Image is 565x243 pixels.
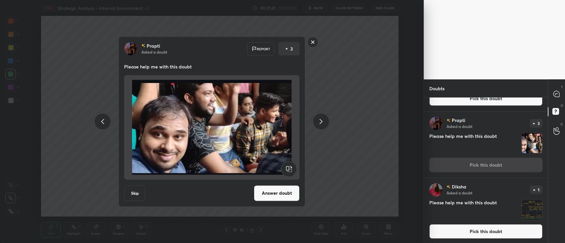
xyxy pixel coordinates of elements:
p: 1 [538,188,540,192]
img: no-rating-badge.077c3623.svg [447,119,450,122]
img: 1756874636ABH5LF.png [522,199,542,220]
button: Pick this doubt [429,91,542,106]
p: T [561,85,563,90]
h4: Please help me with this doubt [429,199,519,220]
img: no-rating-badge.077c3623.svg [447,185,450,189]
button: Skip [124,185,145,201]
img: 1756875093KVYBN6.JPEG [522,133,542,153]
img: 1756875093KVYBN6.JPEG [132,78,292,177]
img: c8ee13d84ac14d55b7c9552e073fad17.jpg [429,183,443,196]
div: grid [424,98,548,243]
p: Asked a doubt [447,124,472,129]
button: Answer doubt [254,185,300,201]
p: Please help me with this doubt [124,63,300,70]
p: 3 [290,45,293,52]
p: G [560,122,563,127]
img: 3 [124,42,137,55]
p: 3 [538,121,540,125]
img: no-rating-badge.077c3623.svg [141,44,145,48]
p: Prapti [452,118,465,123]
p: Diksha [452,184,466,189]
p: D [561,103,563,108]
img: 3 [429,117,443,130]
p: Asked a doubt [141,49,167,54]
p: Prapti [147,43,160,48]
p: Asked a doubt [447,190,472,195]
button: Pick this doubt [429,224,542,239]
div: Report [247,42,274,55]
p: Doubts [424,80,450,97]
h4: Please help me with this doubt [429,133,519,154]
